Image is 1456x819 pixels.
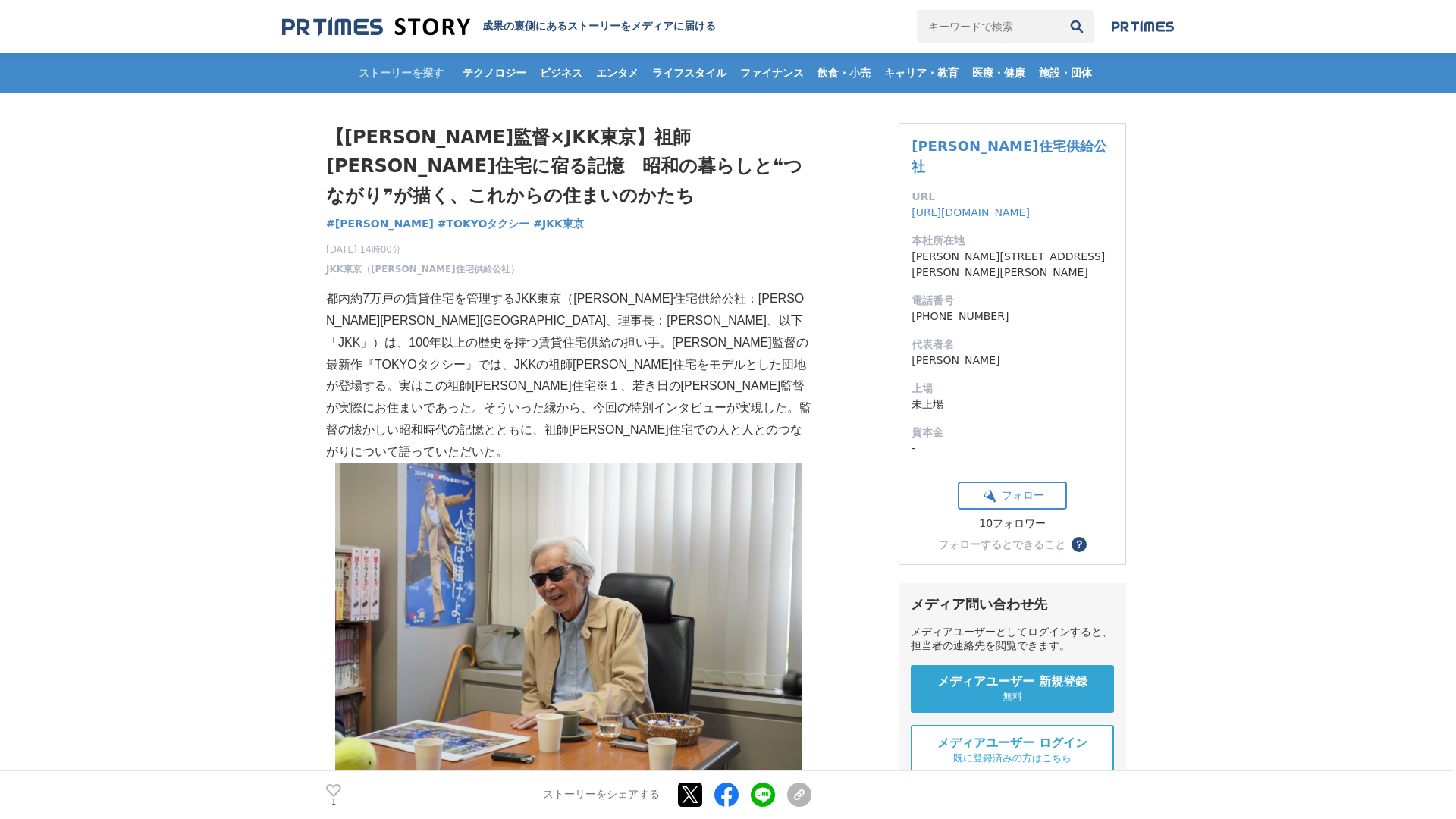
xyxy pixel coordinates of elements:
[912,397,1113,413] dd: 未上場
[1003,690,1022,704] span: 無料
[335,463,802,775] img: thumbnail_0fe8d800-4b64-11f0-a60d-cfae4edd808c.JPG
[958,517,1067,531] div: 10フォロワー
[590,66,645,80] span: エンタメ
[734,66,810,80] span: ファイナンス
[1112,20,1174,33] img: prtimes
[534,53,588,93] a: ビジネス
[438,217,530,231] span: #TOKYOタクシー
[326,217,434,231] span: #[PERSON_NAME]
[326,262,519,276] a: JKK東京（[PERSON_NAME]住宅供給公社）
[912,353,1113,369] dd: [PERSON_NAME]
[646,53,733,93] a: ライフスタイル
[811,66,877,80] span: 飲食・小売
[911,725,1114,776] a: メディアユーザー ログイン 既に登録済みの方はこちら
[534,66,588,80] span: ビジネス
[1033,53,1098,93] a: 施設・団体
[966,66,1031,80] span: 医療・健康
[326,123,811,210] h1: 【[PERSON_NAME]監督×JKK東京】祖師[PERSON_NAME]住宅に宿る記憶 昭和の暮らしと❝つながり❞が描く、これからの住まいのかたち
[911,595,1114,613] div: メディア問い合わせ先
[1074,539,1084,550] span: ？
[912,249,1113,281] dd: [PERSON_NAME][STREET_ADDRESS][PERSON_NAME][PERSON_NAME]
[282,17,470,37] img: 成果の裏側にあるストーリーをメディアに届ける
[937,674,1087,690] span: メディアユーザー 新規登録
[912,138,1106,174] a: [PERSON_NAME]住宅供給公社
[912,425,1113,441] dt: 資本金
[938,539,1065,550] div: フォローするとできること
[646,66,733,80] span: ライフスタイル
[590,53,645,93] a: エンタメ
[912,309,1113,325] dd: [PHONE_NUMBER]
[878,53,965,93] a: キャリア・教育
[912,441,1113,457] dd: -
[1033,66,1098,80] span: 施設・団体
[912,293,1113,309] dt: 電話番号
[457,53,532,93] a: テクノロジー
[282,17,716,37] a: 成果の裏側にあるストーリーをメディアに届ける 成果の裏側にあるストーリーをメディアに届ける
[953,752,1072,765] span: 既に登録済みの方はこちら
[326,288,811,463] p: 都内約7万戸の賃貸住宅を管理するJKK東京（[PERSON_NAME]住宅供給公社：[PERSON_NAME][PERSON_NAME][GEOGRAPHIC_DATA]、理事長：[PERSON...
[911,626,1114,653] div: メディアユーザーとしてログインすると、担当者の連絡先を閲覧できます。
[482,20,716,33] h2: 成果の裏側にあるストーリーをメディアに届ける
[912,189,1113,205] dt: URL
[911,665,1114,713] a: メディアユーザー 新規登録 無料
[533,216,584,232] a: #JKK東京
[937,736,1087,752] span: メディアユーザー ログイン
[326,243,519,256] span: [DATE] 14時00分
[438,216,530,232] a: #TOKYOタクシー
[326,216,434,232] a: #[PERSON_NAME]
[543,789,660,802] p: ストーリーをシェアする
[811,53,877,93] a: 飲食・小売
[912,206,1030,218] a: [URL][DOMAIN_NAME]
[326,799,341,806] p: 1
[734,53,810,93] a: ファイナンス
[912,381,1113,397] dt: 上場
[912,337,1113,353] dt: 代表者名
[966,53,1031,93] a: 医療・健康
[958,482,1067,510] button: フォロー
[912,233,1113,249] dt: 本社所在地
[1072,537,1087,552] button: ？
[917,10,1060,43] input: キーワードで検索
[457,66,532,80] span: テクノロジー
[533,217,584,231] span: #JKK東京
[878,66,965,80] span: キャリア・教育
[1060,10,1094,43] button: 検索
